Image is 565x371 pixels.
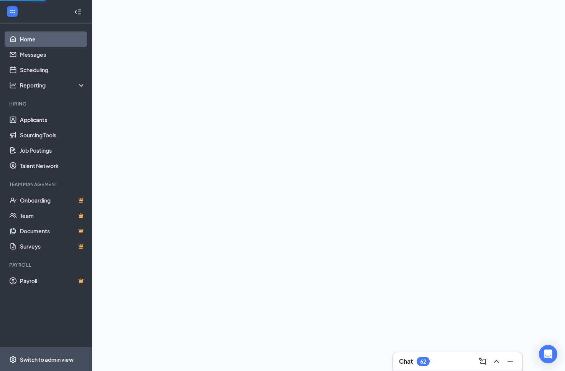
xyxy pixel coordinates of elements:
[9,356,17,363] svg: Settings
[20,158,85,173] a: Talent Network
[539,345,557,363] div: Open Intercom Messenger
[420,358,426,365] div: 62
[399,357,413,366] h3: Chat
[492,357,501,366] svg: ChevronUp
[506,357,515,366] svg: Minimize
[9,262,84,268] div: Payroll
[504,355,516,368] button: Minimize
[20,356,74,363] div: Switch to admin view
[9,101,84,107] div: Hiring
[20,223,85,239] a: DocumentsCrown
[20,81,86,89] div: Reporting
[20,62,85,77] a: Scheduling
[20,47,85,62] a: Messages
[478,357,487,366] svg: ComposeMessage
[8,8,16,15] svg: WorkstreamLogo
[20,208,85,223] a: TeamCrown
[476,355,489,368] button: ComposeMessage
[20,143,85,158] a: Job Postings
[9,181,84,188] div: Team Management
[20,239,85,254] a: SurveysCrown
[490,355,503,368] button: ChevronUp
[20,112,85,127] a: Applicants
[20,273,85,289] a: PayrollCrown
[9,81,17,89] svg: Analysis
[20,31,85,47] a: Home
[74,8,82,16] svg: Collapse
[20,193,85,208] a: OnboardingCrown
[20,127,85,143] a: Sourcing Tools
